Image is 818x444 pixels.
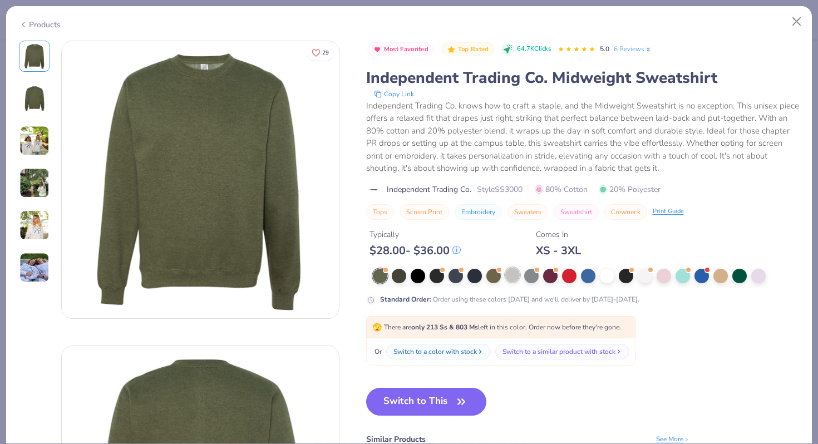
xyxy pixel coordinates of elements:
[21,85,48,112] img: Back
[373,45,382,54] img: Most Favorited sort
[372,322,382,333] span: 🫣
[21,43,48,70] img: Front
[786,11,807,32] button: Close
[536,229,581,240] div: Comes In
[656,434,690,444] div: See More
[386,344,491,359] button: Switch to a color with stock
[322,50,329,56] span: 29
[366,388,487,416] button: Switch to This
[366,100,800,175] div: Independent Trading Co. knows how to craft a staple, and the Midweight Sweatshirt is no exception...
[62,41,339,318] img: Front
[366,67,800,88] div: Independent Trading Co. Midweight Sweatshirt
[458,46,489,52] span: Top Rated
[495,344,629,359] button: Switch to a similar product with stock
[372,347,382,357] span: Or
[447,45,456,54] img: Top Rated sort
[19,19,61,31] div: Products
[535,184,588,195] span: 80% Cotton
[387,184,471,195] span: Independent Trading Co.
[366,204,394,220] button: Tops
[536,244,581,258] div: XS - 3XL
[19,253,50,283] img: User generated content
[400,204,449,220] button: Screen Print
[600,45,609,53] span: 5.0
[384,46,428,52] span: Most Favorited
[19,126,50,156] img: User generated content
[455,204,502,220] button: Embroidery
[653,207,684,216] div: Print Guide
[369,229,461,240] div: Typically
[19,210,50,240] img: User generated content
[604,204,647,220] button: Crewneck
[307,45,334,61] button: Like
[371,88,417,100] button: copy to clipboard
[380,294,639,304] div: Order using these colors [DATE] and we'll deliver by [DATE]-[DATE].
[507,204,548,220] button: Sweaters
[411,323,478,332] strong: only 213 Ss & 803 Ms
[614,44,652,54] a: 6 Reviews
[367,42,435,57] button: Badge Button
[554,204,599,220] button: Sweatshirt
[477,184,523,195] span: Style SS3000
[599,184,661,195] span: 20% Polyester
[517,45,551,54] span: 64.7K Clicks
[380,295,431,304] strong: Standard Order :
[502,347,615,357] div: Switch to a similar product with stock
[369,244,461,258] div: $ 28.00 - $ 36.00
[393,347,477,357] div: Switch to a color with stock
[558,41,595,58] div: 5.0 Stars
[366,185,381,194] img: brand logo
[19,168,50,198] img: User generated content
[372,323,621,332] span: There are left in this color. Order now before they're gone.
[441,42,494,57] button: Badge Button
